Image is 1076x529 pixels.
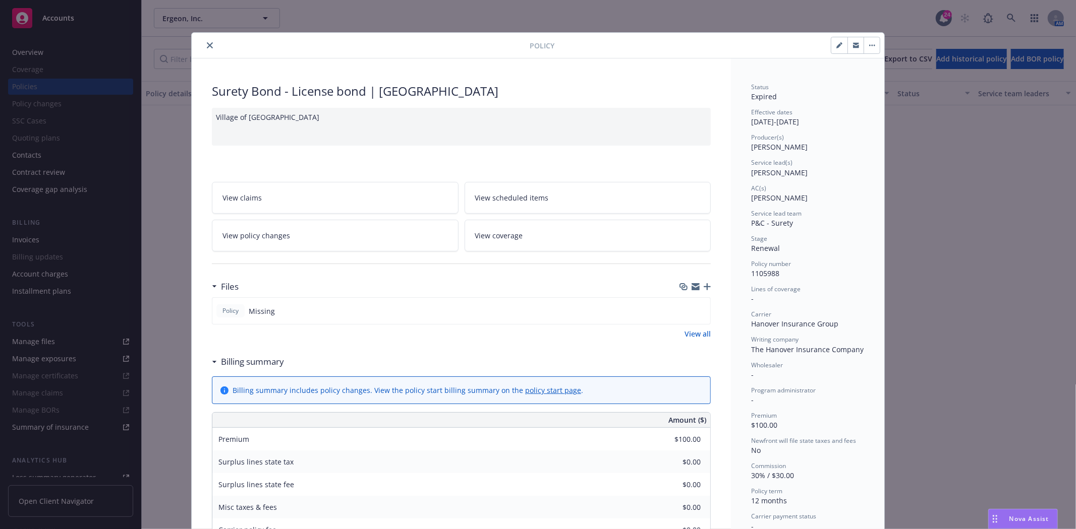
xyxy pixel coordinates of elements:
span: Premium [218,434,249,444]
a: policy start page [525,385,581,395]
input: 0.00 [641,500,707,515]
span: - [751,294,754,303]
div: Billing summary includes policy changes. View the policy start billing summary on the . [233,385,583,395]
span: Amount ($) [668,415,706,425]
h3: Billing summary [221,355,284,368]
span: Wholesaler [751,361,783,369]
div: Surety Bond - License bond | [GEOGRAPHIC_DATA] [212,83,711,100]
span: Policy [530,40,554,51]
span: Policy [220,306,241,315]
span: Renewal [751,243,780,253]
span: Expired [751,92,777,101]
span: 30% / $30.00 [751,471,794,480]
a: View claims [212,182,459,214]
span: No [751,445,761,455]
span: Carrier [751,310,771,318]
span: Stage [751,234,767,243]
span: View coverage [475,230,523,241]
div: [DATE] - [DATE] [751,108,864,127]
span: Writing company [751,335,799,344]
span: 1105988 [751,269,779,278]
span: AC(s) [751,184,766,192]
span: [PERSON_NAME] [751,193,808,203]
span: Producer(s) [751,133,784,142]
span: Carrier payment status [751,512,816,520]
span: Premium [751,411,777,420]
a: View policy changes [212,220,459,251]
span: View claims [222,192,262,203]
div: Drag to move [989,509,1001,528]
span: [PERSON_NAME] [751,168,808,177]
a: View scheduled items [465,182,711,214]
span: Status [751,83,769,91]
span: Missing [249,306,275,316]
span: Surplus lines state tax [218,457,294,467]
div: Village of [GEOGRAPHIC_DATA] [212,108,711,146]
a: View coverage [465,220,711,251]
span: - [751,395,754,405]
span: Policy term [751,487,782,495]
div: Files [212,280,239,293]
input: 0.00 [641,477,707,492]
span: Surplus lines state fee [218,480,294,489]
span: Newfront will file state taxes and fees [751,436,856,445]
span: Hanover Insurance Group [751,319,838,328]
span: View scheduled items [475,192,549,203]
input: 0.00 [641,432,707,447]
span: [PERSON_NAME] [751,142,808,152]
span: Nova Assist [1009,514,1049,523]
span: P&C - Surety [751,218,793,228]
a: View all [685,328,711,339]
span: $100.00 [751,420,777,430]
span: Service lead(s) [751,158,792,167]
h3: Files [221,280,239,293]
div: Billing summary [212,355,284,368]
button: Nova Assist [988,509,1058,529]
span: Policy number [751,259,791,268]
span: Misc taxes & fees [218,502,277,512]
button: close [204,39,216,51]
span: Service lead team [751,209,802,218]
span: - [751,370,754,379]
span: 12 months [751,496,787,505]
span: Lines of coverage [751,285,801,293]
input: 0.00 [641,454,707,470]
span: The Hanover Insurance Company [751,345,864,354]
span: Commission [751,461,786,470]
span: View policy changes [222,230,290,241]
span: Program administrator [751,386,816,394]
span: Effective dates [751,108,792,116]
